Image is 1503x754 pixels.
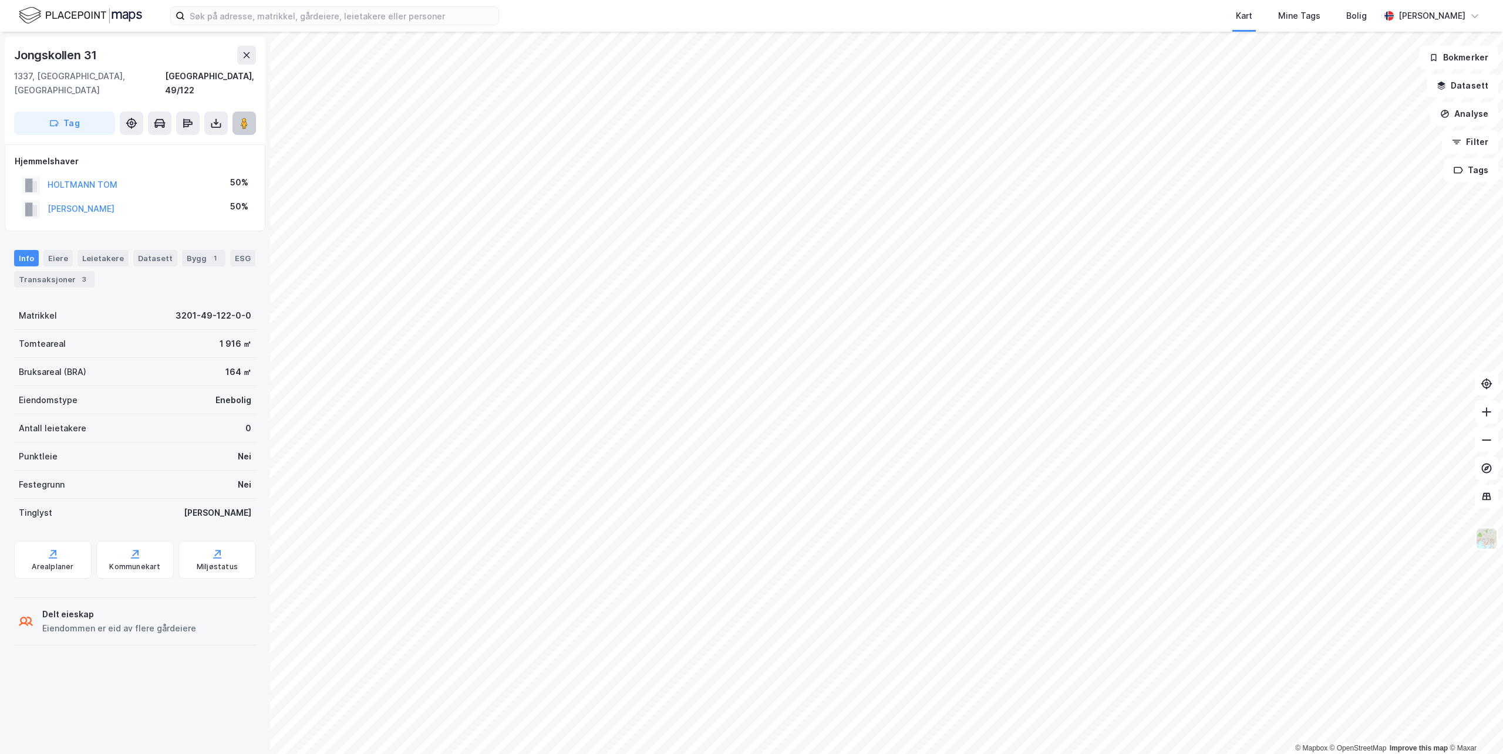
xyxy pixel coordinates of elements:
[230,200,248,214] div: 50%
[1236,9,1252,23] div: Kart
[19,337,66,351] div: Tomteareal
[77,250,129,266] div: Leietakere
[14,46,99,65] div: Jongskollen 31
[19,506,52,520] div: Tinglyst
[184,506,251,520] div: [PERSON_NAME]
[230,175,248,190] div: 50%
[209,252,221,264] div: 1
[1444,698,1503,754] div: Kontrollprogram for chat
[1475,528,1498,550] img: Z
[19,478,65,492] div: Festegrunn
[1390,744,1448,752] a: Improve this map
[14,271,95,288] div: Transaksjoner
[19,309,57,323] div: Matrikkel
[133,250,177,266] div: Datasett
[19,365,86,379] div: Bruksareal (BRA)
[1444,698,1503,754] iframe: Chat Widget
[43,250,73,266] div: Eiere
[197,562,238,572] div: Miljøstatus
[1419,46,1498,69] button: Bokmerker
[42,607,196,621] div: Delt eieskap
[220,337,251,351] div: 1 916 ㎡
[19,5,142,26] img: logo.f888ab2527a4732fd821a326f86c7f29.svg
[165,69,256,97] div: [GEOGRAPHIC_DATA], 49/122
[185,7,498,25] input: Søk på adresse, matrikkel, gårdeiere, leietakere eller personer
[109,562,160,572] div: Kommunekart
[176,309,251,323] div: 3201-49-122-0-0
[238,478,251,492] div: Nei
[14,69,165,97] div: 1337, [GEOGRAPHIC_DATA], [GEOGRAPHIC_DATA]
[15,154,255,168] div: Hjemmelshaver
[1430,102,1498,126] button: Analyse
[238,449,251,464] div: Nei
[1346,9,1367,23] div: Bolig
[1278,9,1320,23] div: Mine Tags
[245,421,251,435] div: 0
[42,621,196,635] div: Eiendommen er eid av flere gårdeiere
[1427,74,1498,97] button: Datasett
[1398,9,1465,23] div: [PERSON_NAME]
[1330,744,1387,752] a: OpenStreetMap
[19,421,86,435] div: Antall leietakere
[32,562,73,572] div: Arealplaner
[1442,130,1498,154] button: Filter
[1295,744,1327,752] a: Mapbox
[19,393,77,407] div: Eiendomstype
[225,365,251,379] div: 164 ㎡
[14,111,115,135] button: Tag
[230,250,255,266] div: ESG
[1444,158,1498,182] button: Tags
[215,393,251,407] div: Enebolig
[14,250,39,266] div: Info
[78,273,90,285] div: 3
[19,449,58,464] div: Punktleie
[182,250,225,266] div: Bygg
